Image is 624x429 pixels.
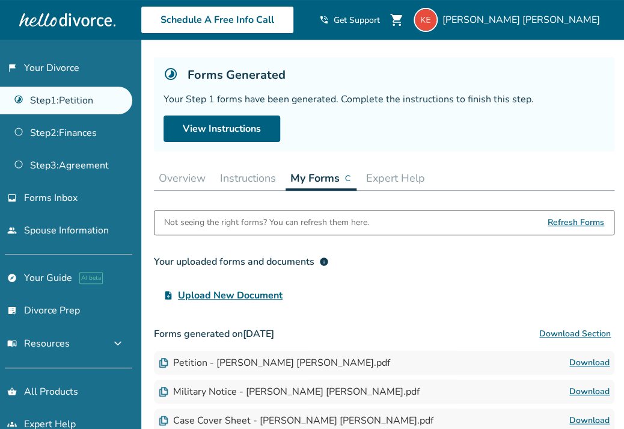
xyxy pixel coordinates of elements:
iframe: Chat Widget [564,371,624,429]
a: phone_in_talkGet Support [319,14,380,26]
span: people [7,226,17,235]
span: [PERSON_NAME] [PERSON_NAME] [442,13,605,26]
h3: Forms generated on [DATE] [154,322,614,346]
span: phone_in_talk [319,15,329,25]
span: Get Support [334,14,380,26]
img: Document [159,416,168,425]
span: upload_file [164,291,173,300]
div: Not seeing the right forms? You can refresh them here. [164,211,369,235]
span: groups [7,419,17,429]
span: menu_book [7,339,17,348]
h5: Forms Generated [188,67,286,83]
span: Resources [7,337,70,350]
div: Your Step 1 forms have been generated. Complete the instructions to finish this step. [164,93,605,106]
span: Forms Inbox [24,191,78,205]
span: list_alt_check [7,306,17,315]
div: Military Notice - [PERSON_NAME] [PERSON_NAME].pdf [159,385,420,398]
span: AI beta [79,272,103,284]
span: Upload New Document [178,288,283,303]
button: Expert Help [361,166,430,190]
button: Download Section [536,322,614,346]
img: ... [344,174,352,182]
span: expand_more [111,336,125,351]
span: Refresh Forms [548,211,604,235]
span: explore [7,273,17,283]
button: Instructions [215,166,281,190]
span: flag_2 [7,63,17,73]
img: Document [159,358,168,368]
span: shopping_cart [390,13,404,27]
a: Schedule A Free Info Call [141,6,294,34]
img: Document [159,387,168,397]
button: Overview [154,166,210,190]
div: Your uploaded forms and documents [154,255,329,269]
span: inbox [7,193,17,203]
button: My Forms [286,166,356,191]
div: Petition - [PERSON_NAME] [PERSON_NAME].pdf [159,356,390,369]
span: info [319,257,329,267]
img: kristing@gmail.com [414,8,438,32]
span: shopping_basket [7,387,17,397]
div: Case Cover Sheet - [PERSON_NAME] [PERSON_NAME].pdf [159,414,433,427]
a: View Instructions [164,116,280,142]
a: Download [569,356,610,370]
